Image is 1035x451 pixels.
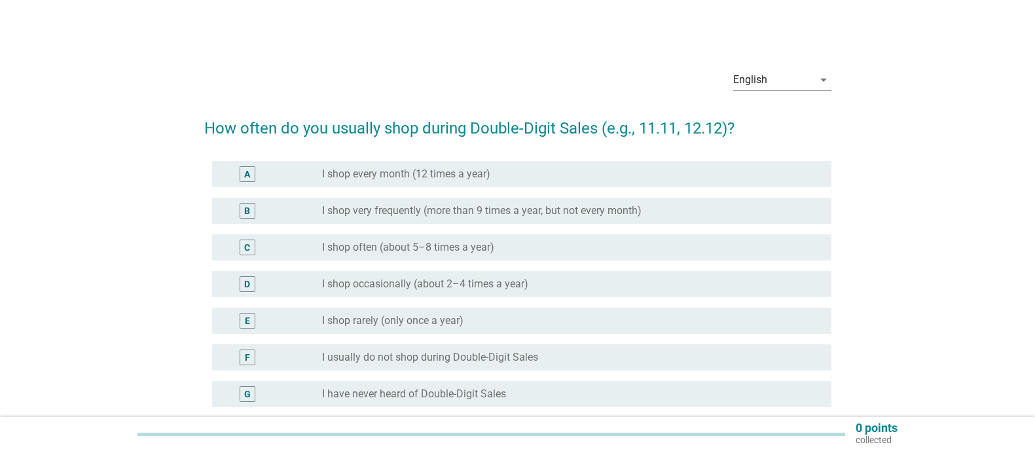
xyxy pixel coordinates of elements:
[856,434,898,446] p: collected
[816,72,831,88] i: arrow_drop_down
[244,168,250,181] div: A
[245,314,250,328] div: E
[733,74,767,86] div: English
[322,241,494,254] label: I shop often (about 5–8 times a year)
[322,204,642,217] label: I shop very frequently (more than 9 times a year, but not every month)
[322,314,463,327] label: I shop rarely (only once a year)
[204,103,831,140] h2: How often do you usually shop during Double-Digit Sales (e.g., 11.11, 12.12)?
[322,278,528,291] label: I shop occasionally (about 2–4 times a year)
[245,351,250,365] div: F
[244,241,250,255] div: C
[244,278,250,291] div: D
[322,168,490,181] label: I shop every month (12 times a year)
[856,422,898,434] p: 0 points
[244,204,250,218] div: B
[322,388,506,401] label: I have never heard of Double-Digit Sales
[244,388,251,401] div: G
[322,351,538,364] label: I usually do not shop during Double-Digit Sales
